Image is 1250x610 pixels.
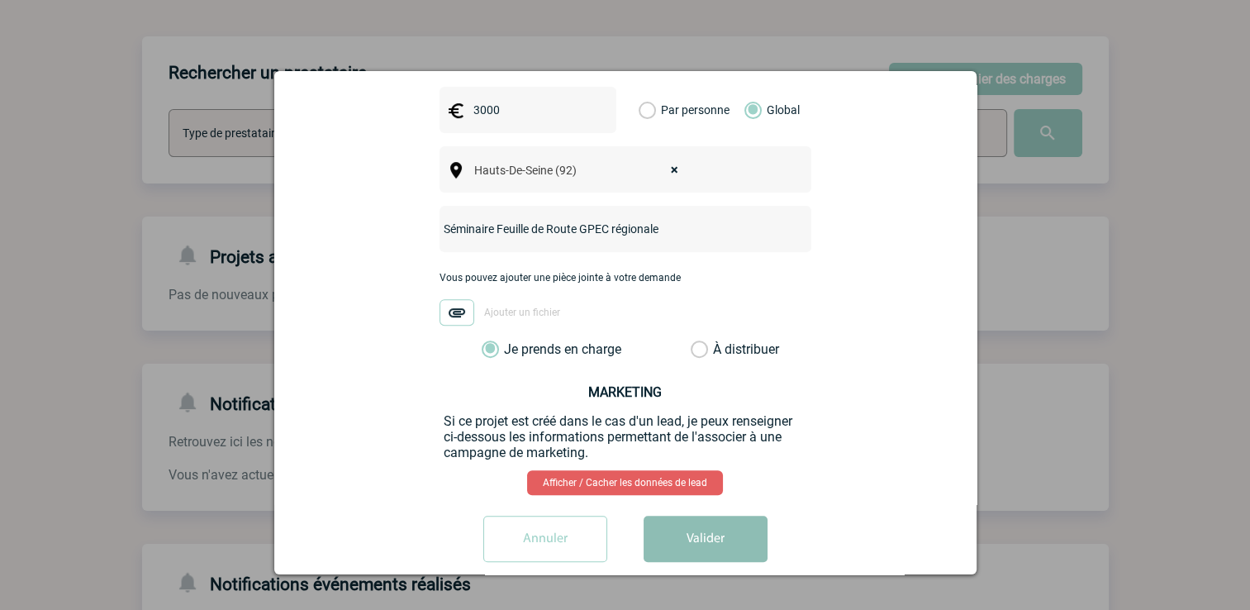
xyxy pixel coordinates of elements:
[639,87,657,133] label: Par personne
[468,159,695,182] span: Hauts-De-Seine (92)
[484,307,560,319] span: Ajouter un fichier
[671,159,678,182] span: ×
[482,341,510,358] label: Je prends en charge
[483,516,607,562] input: Annuler
[444,413,807,460] p: Si ce projet est créé dans le cas d'un lead, je peux renseigner ci-dessous les informations perme...
[691,341,708,358] label: À distribuer
[440,272,811,284] p: Vous pouvez ajouter une pièce jointe à votre demande
[440,218,768,240] input: Nom de l'événement
[527,470,723,495] a: Afficher / Cacher les données de lead
[644,516,768,562] button: Valider
[469,99,583,121] input: Budget HT
[444,384,807,400] h3: MARKETING
[744,87,755,133] label: Global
